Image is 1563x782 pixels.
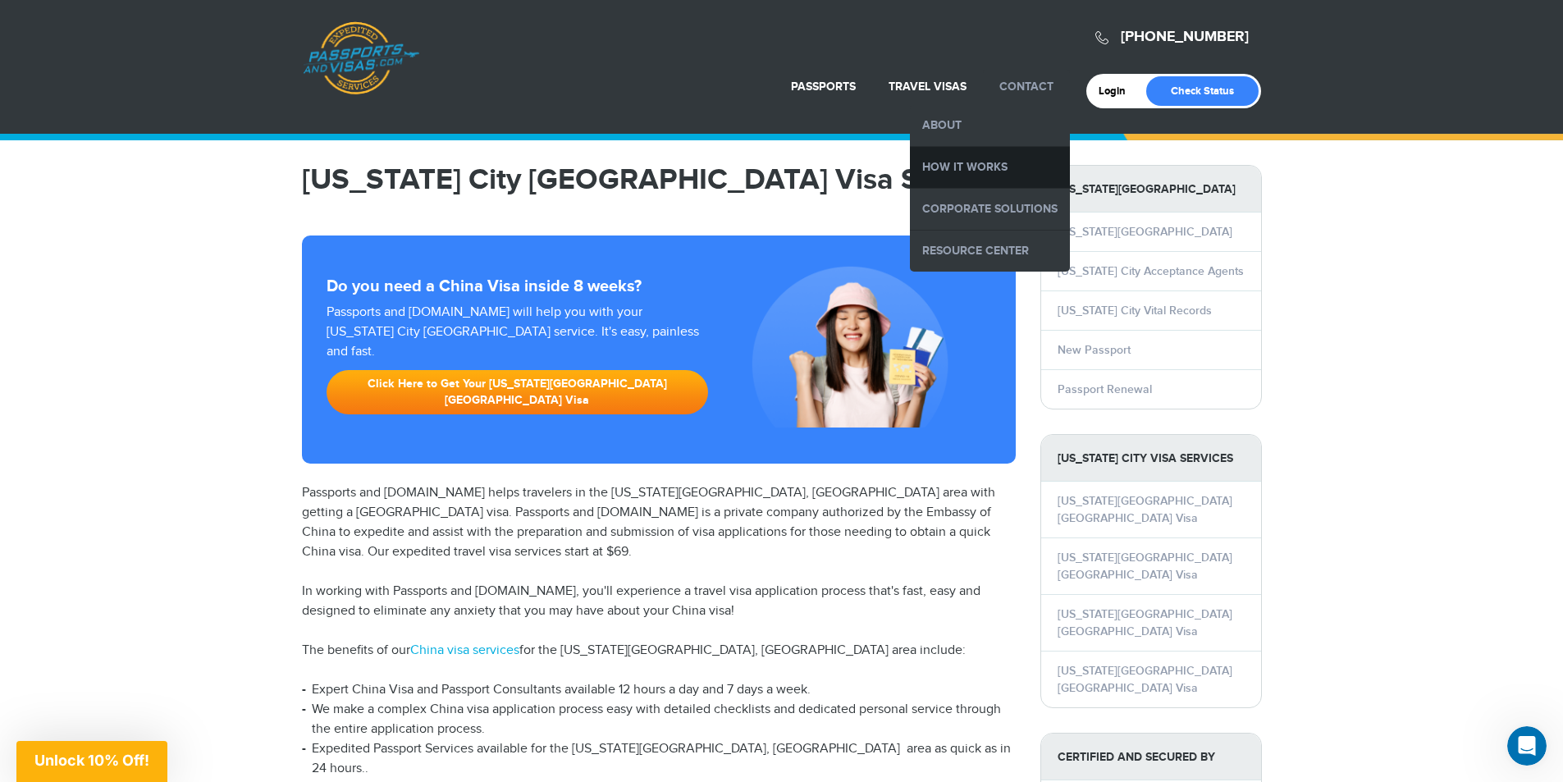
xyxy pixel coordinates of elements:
a: [US_STATE][GEOGRAPHIC_DATA] [1058,225,1232,239]
a: Login [1099,85,1137,98]
a: Passports [791,80,856,94]
a: [US_STATE] City Acceptance Agents [1058,264,1244,278]
a: [US_STATE][GEOGRAPHIC_DATA] [GEOGRAPHIC_DATA] Visa [1058,494,1232,525]
a: How it Works [910,147,1070,188]
div: Passports and [DOMAIN_NAME] will help you with your [US_STATE] City [GEOGRAPHIC_DATA] service. It... [320,303,715,423]
a: China visa services [410,643,519,658]
a: Corporate Solutions [910,189,1070,230]
span: Unlock 10% Off! [34,752,149,769]
li: Expedited Passport Services available for the [US_STATE][GEOGRAPHIC_DATA], [GEOGRAPHIC_DATA] area... [302,739,1016,779]
a: Click Here to Get Your [US_STATE][GEOGRAPHIC_DATA] [GEOGRAPHIC_DATA] Visa [327,370,709,414]
li: We make a complex China visa application process easy with detailed checklists and dedicated pers... [302,700,1016,739]
li: Expert China Visa and Passport Consultants available 12 hours a day and 7 days a week. [302,680,1016,700]
h1: [US_STATE] City [GEOGRAPHIC_DATA] Visa Services [302,165,1016,194]
strong: [US_STATE][GEOGRAPHIC_DATA] [1041,166,1261,213]
a: About [910,105,1070,146]
a: Resource Center [910,231,1070,272]
a: [US_STATE][GEOGRAPHIC_DATA] [GEOGRAPHIC_DATA] Visa [1058,551,1232,582]
strong: [US_STATE] City Visa Services [1041,435,1261,482]
a: [US_STATE] City Vital Records [1058,304,1212,318]
a: [US_STATE][GEOGRAPHIC_DATA] [GEOGRAPHIC_DATA] Visa [1058,664,1232,695]
a: Passports & [DOMAIN_NAME] [303,21,419,95]
strong: Certified and Secured by [1041,734,1261,780]
a: Passport Renewal [1058,382,1152,396]
div: Unlock 10% Off! [16,741,167,782]
p: In working with Passports and [DOMAIN_NAME], you'll experience a travel visa application process ... [302,582,1016,621]
a: Check Status [1146,76,1259,106]
p: Passports and [DOMAIN_NAME] helps travelers in the [US_STATE][GEOGRAPHIC_DATA], [GEOGRAPHIC_DATA]... [302,483,1016,562]
a: [PHONE_NUMBER] [1121,28,1249,46]
a: New Passport [1058,343,1131,357]
strong: Do you need a China Visa inside 8 weeks? [327,277,991,296]
a: Contact [999,80,1053,94]
p: The benefits of our for the [US_STATE][GEOGRAPHIC_DATA], [GEOGRAPHIC_DATA] area include: [302,641,1016,661]
a: Travel Visas [889,80,967,94]
a: [US_STATE][GEOGRAPHIC_DATA] [GEOGRAPHIC_DATA] Visa [1058,607,1232,638]
iframe: Intercom live chat [1507,726,1547,766]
